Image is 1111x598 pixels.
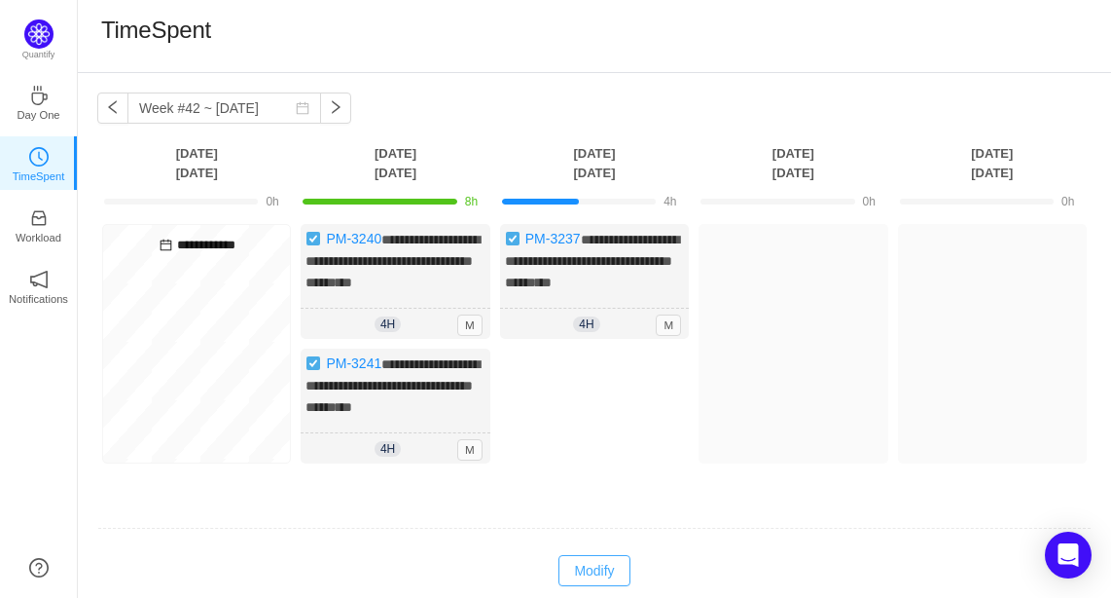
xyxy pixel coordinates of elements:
[1061,195,1074,208] span: 0h
[13,168,65,185] p: TimeSpent
[326,231,381,246] a: PM-3240
[457,439,483,461] span: M
[29,208,49,228] i: icon: inbox
[305,231,321,246] img: 10738
[505,231,520,246] img: 10738
[160,239,172,251] i: icon: calendar
[656,315,681,336] span: M
[495,143,694,183] th: [DATE] [DATE]
[29,147,49,167] i: icon: clock-circle
[101,16,211,45] h1: TimeSpent
[29,558,49,578] a: icon: question-circle
[24,19,54,49] img: Quantify
[17,106,59,124] p: Day One
[29,270,49,289] i: icon: notification
[326,355,381,371] a: PM-3241
[694,143,892,183] th: [DATE] [DATE]
[9,290,68,308] p: Notifications
[305,355,321,371] img: 10738
[296,143,494,183] th: [DATE] [DATE]
[97,93,128,124] button: icon: left
[465,195,478,208] span: 8h
[663,195,676,208] span: 4h
[320,93,351,124] button: icon: right
[29,86,49,105] i: icon: coffee
[29,92,49,111] a: icon: coffeeDay One
[266,195,278,208] span: 0h
[863,195,876,208] span: 0h
[375,441,401,457] span: 4h
[525,231,581,246] a: PM-3237
[1045,532,1092,579] div: Open Intercom Messenger
[375,317,401,332] span: 4h
[29,276,49,295] a: icon: notificationNotifications
[29,153,49,172] a: icon: clock-circleTimeSpent
[29,214,49,234] a: icon: inboxWorkload
[97,143,296,183] th: [DATE] [DATE]
[296,101,309,115] i: icon: calendar
[457,315,483,336] span: M
[16,229,61,246] p: Workload
[558,555,629,586] button: Modify
[127,93,321,124] input: Select a week
[573,317,599,332] span: 4h
[893,143,1092,183] th: [DATE] [DATE]
[22,49,55,62] p: Quantify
